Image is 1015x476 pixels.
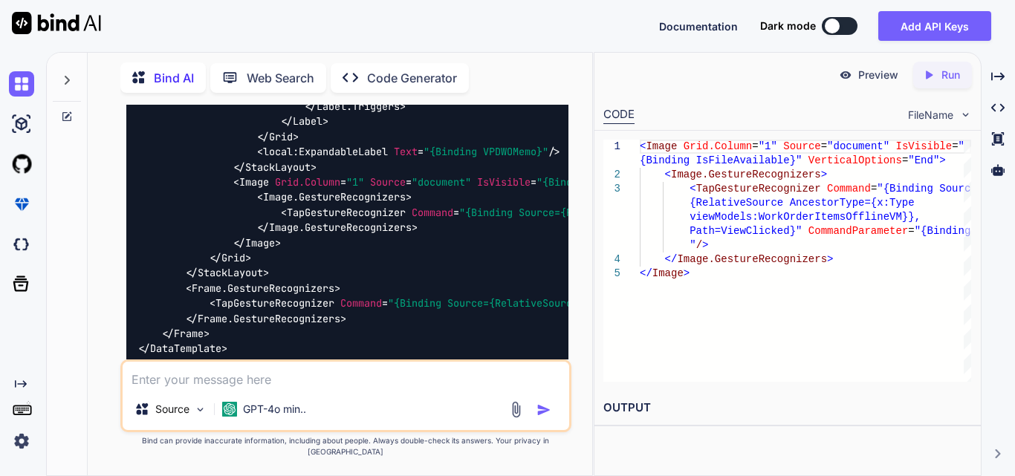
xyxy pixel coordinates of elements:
[412,175,471,189] span: "document"
[367,69,457,87] p: Code Generator
[257,130,299,143] span: </ >
[871,183,877,195] span: =
[192,281,334,295] span: Frame.GestureRecognizers
[659,20,738,33] span: Documentation
[858,68,898,82] p: Preview
[902,154,908,166] span: =
[603,267,620,281] div: 5
[233,175,834,189] span: < = = = = >
[821,140,827,152] span: =
[340,296,382,310] span: Command
[221,251,245,264] span: Grid
[839,68,852,82] img: preview
[239,175,269,189] span: Image
[759,140,777,152] span: "1"
[677,253,827,265] span: Image.GestureRecognizers
[215,296,334,310] span: TapGestureRecognizer
[908,154,945,166] span: "End">
[536,402,551,417] img: icon
[233,160,317,174] span: </ >
[9,428,34,454] img: settings
[684,267,690,279] span: >
[243,402,306,417] p: GPT-4o min..
[877,183,983,195] span: "{Binding Source=
[269,221,412,235] span: Image.GestureRecognizers
[138,342,227,356] span: </ >
[878,11,991,41] button: Add API Keys
[603,140,620,154] div: 1
[908,225,914,237] span: =
[370,175,406,189] span: Source
[690,225,802,237] span: Path=ViewClicked}"
[665,253,678,265] span: </
[477,175,531,189] span: IsVisible
[9,192,34,217] img: premium
[245,160,311,174] span: StackLayout
[690,211,921,223] span: viewModels:WorkOrderItemsOfflineVM}},
[346,175,364,189] span: "1"
[9,232,34,257] img: darkCloudIdeIcon
[424,146,548,159] span: "{Binding VPDWOMemo}"
[827,253,833,265] span: >
[210,251,251,264] span: </ >
[263,146,388,159] span: local:ExpandableLabel
[287,206,406,219] span: TapGestureRecognizer
[665,169,671,180] span: <
[659,19,738,34] button: Documentation
[908,108,953,123] span: FileName
[640,267,652,279] span: </
[317,100,400,113] span: Label.Triggers
[233,236,281,250] span: </ >
[827,140,889,152] span: "document"
[305,100,406,113] span: </ >
[696,183,821,195] span: TapGestureRecognizer
[783,140,820,152] span: Source
[808,225,908,237] span: CommandParameter
[671,169,821,180] span: Image.GestureRecognizers
[603,168,620,182] div: 2
[257,191,412,204] span: < >
[412,206,453,219] span: Command
[760,19,816,33] span: Dark mode
[257,146,560,159] span: < = />
[198,267,263,280] span: StackLayout
[247,69,314,87] p: Web Search
[959,140,964,152] span: "
[186,312,346,325] span: </ >
[186,281,340,295] span: < >
[162,327,210,340] span: </ >
[752,140,758,152] span: =
[222,402,237,417] img: GPT-4o mini
[150,342,221,356] span: DataTemplate
[186,267,269,280] span: </ >
[120,435,571,457] p: Bind can provide inaccurate information, including about people. Always double-check its answers....
[640,154,802,166] span: {Binding IsFileAvailable}"
[9,71,34,97] img: chat
[821,169,827,180] span: >
[198,312,340,325] span: Frame.GestureRecognizers
[808,154,902,166] span: VerticalOptions
[896,140,953,152] span: IsVisible
[12,12,101,34] img: Bind AI
[9,111,34,137] img: ai-studio
[394,146,418,159] span: Text
[194,403,207,416] img: Pick Models
[684,140,752,152] span: Grid.Column
[257,221,418,235] span: </ >
[640,140,646,152] span: <
[536,175,697,189] span: "{Binding IsFileAvailable}"
[154,69,194,87] p: Bind AI
[275,175,340,189] span: Grid.Column
[245,236,275,250] span: Image
[293,115,322,128] span: Label
[959,108,972,121] img: chevron down
[690,197,914,209] span: {RelativeSource AncestorType={x:Type
[281,115,328,128] span: </ >
[263,191,406,204] span: Image.GestureRecognizers
[594,391,981,426] h2: OUTPUT
[603,252,620,267] div: 4
[952,140,958,152] span: =
[507,401,525,418] img: attachment
[690,239,695,251] span: "
[690,183,695,195] span: <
